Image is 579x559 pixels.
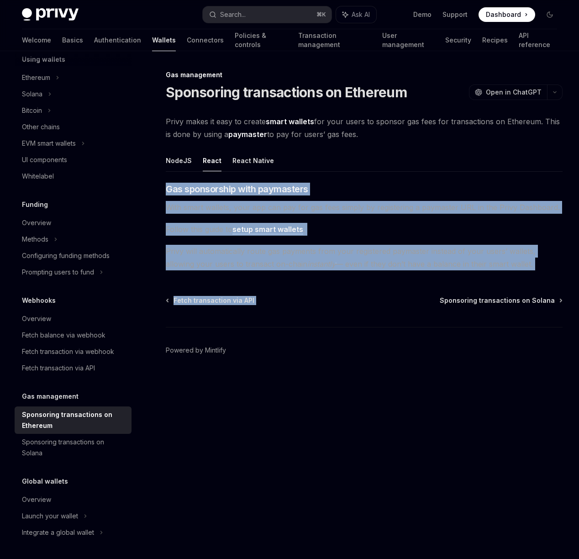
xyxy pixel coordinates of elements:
div: Launch your wallet [22,511,78,522]
div: Fetch transaction via API [22,363,95,374]
button: Search...⌘K [203,6,332,23]
div: Ethereum [22,72,50,83]
a: Security [445,29,471,51]
h5: Funding [22,199,48,210]
a: Sponsoring transactions on Solana [15,434,132,461]
a: Policies & controls [235,29,287,51]
a: API reference [519,29,557,51]
div: Bitcoin [22,105,42,116]
h5: Gas management [22,391,79,402]
div: Sponsoring transactions on Solana [22,437,126,459]
a: Fetch transaction via API [15,360,132,376]
a: setup smart wallets [232,225,303,234]
a: Fetch transaction via API [167,296,254,305]
a: UI components [15,152,132,168]
a: Overview [15,311,132,327]
div: Other chains [22,121,60,132]
div: UI components [22,154,67,165]
div: Overview [22,217,51,228]
span: Ask AI [352,10,370,19]
span: ⌘ K [316,11,326,18]
a: Overview [15,491,132,508]
div: Configuring funding methods [22,250,110,261]
button: Open in ChatGPT [469,84,547,100]
a: Fetch transaction via webhook [15,343,132,360]
button: Toggle dark mode [542,7,557,22]
a: Authentication [94,29,141,51]
span: Dashboard [486,10,521,19]
span: Fetch transaction via API [174,296,254,305]
a: Sponsoring transactions on Ethereum [15,406,132,434]
a: Recipes [482,29,508,51]
a: Wallets [152,29,176,51]
span: Privy will automatically route gas payments from your registered paymaster instead of your users’... [166,245,563,270]
a: Transaction management [298,29,371,51]
a: Powered by Mintlify [166,346,226,355]
div: Fetch balance via webhook [22,330,105,341]
div: Solana [22,89,42,100]
button: NodeJS [166,150,192,171]
div: Overview [22,494,51,505]
div: Prompting users to fund [22,267,94,278]
a: Connectors [187,29,224,51]
div: Integrate a global wallet [22,527,94,538]
span: Sponsoring transactions on Solana [440,296,555,305]
a: Sponsoring transactions on Solana [440,296,562,305]
a: Dashboard [479,7,535,22]
a: paymaster [228,130,267,139]
span: With smart wallets, your app can pay for gas fees simply by registering a paymaster URL in the Pr... [166,201,563,214]
h5: Webhooks [22,295,56,306]
div: Overview [22,313,51,324]
a: Support [442,10,468,19]
button: React [203,150,221,171]
a: Configuring funding methods [15,248,132,264]
div: Sponsoring transactions on Ethereum [22,409,126,431]
span: Follow this guide to . [166,223,563,236]
a: Fetch balance via webhook [15,327,132,343]
a: Other chains [15,119,132,135]
a: User management [382,29,434,51]
div: Whitelabel [22,171,54,182]
a: Basics [62,29,83,51]
div: Search... [220,9,246,20]
strong: smart wallets [266,117,314,126]
button: React Native [232,150,274,171]
a: Welcome [22,29,51,51]
a: Overview [15,215,132,231]
a: Whitelabel [15,168,132,185]
span: Gas sponsorship with paymasters [166,183,308,195]
div: Gas management [166,70,563,79]
span: Open in ChatGPT [486,88,542,97]
h1: Sponsoring transactions on Ethereum [166,84,407,100]
em: instantly [307,259,336,269]
button: Ask AI [336,6,376,23]
span: Privy makes it easy to create for your users to sponsor gas fees for transactions on Ethereum. Th... [166,115,563,141]
div: Methods [22,234,48,245]
div: EVM smart wallets [22,138,76,149]
a: Demo [413,10,432,19]
h5: Global wallets [22,476,68,487]
img: dark logo [22,8,79,21]
div: Fetch transaction via webhook [22,346,114,357]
